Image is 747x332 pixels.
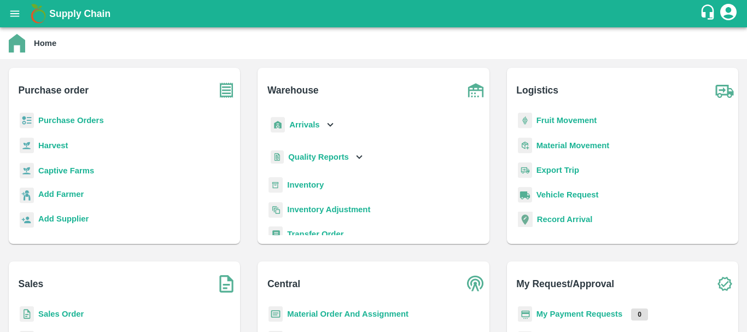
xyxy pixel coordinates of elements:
[20,188,34,203] img: farmer
[287,180,324,189] a: Inventory
[49,6,699,21] a: Supply Chain
[516,276,614,292] b: My Request/Approval
[20,212,34,228] img: supplier
[536,190,599,199] a: Vehicle Request
[38,116,104,125] a: Purchase Orders
[269,306,283,322] img: centralMaterial
[537,215,593,224] a: Record Arrival
[19,276,44,292] b: Sales
[518,306,532,322] img: payment
[287,205,370,214] a: Inventory Adjustment
[20,162,34,179] img: harvest
[20,113,34,129] img: reciept
[536,141,610,150] a: Material Movement
[38,213,89,228] a: Add Supplier
[536,166,579,174] a: Export Trip
[27,3,49,25] img: logo
[289,120,319,129] b: Arrivals
[518,187,532,203] img: vehicle
[631,308,648,321] p: 0
[38,214,89,223] b: Add Supplier
[19,83,89,98] b: Purchase order
[287,310,408,318] a: Material Order And Assignment
[20,137,34,154] img: harvest
[269,113,336,137] div: Arrivals
[699,4,719,24] div: customer-support
[462,270,489,298] img: central
[269,226,283,242] img: whTransfer
[34,39,56,48] b: Home
[213,270,240,298] img: soSales
[518,113,532,129] img: fruit
[271,150,284,164] img: qualityReport
[20,306,34,322] img: sales
[269,202,283,218] img: inventory
[288,153,349,161] b: Quality Reports
[516,83,558,98] b: Logistics
[49,8,110,19] b: Supply Chain
[267,83,319,98] b: Warehouse
[462,77,489,104] img: warehouse
[38,166,94,175] a: Captive Farms
[38,310,84,318] a: Sales Order
[2,1,27,26] button: open drawer
[536,310,623,318] a: My Payment Requests
[518,212,533,227] img: recordArrival
[518,162,532,178] img: delivery
[267,276,300,292] b: Central
[269,177,283,193] img: whInventory
[271,117,285,133] img: whArrival
[711,77,738,104] img: truck
[518,137,532,154] img: material
[711,270,738,298] img: check
[38,188,84,203] a: Add Farmer
[9,34,25,53] img: home
[213,77,240,104] img: purchase
[719,2,738,25] div: account of current user
[536,116,597,125] a: Fruit Movement
[269,146,365,168] div: Quality Reports
[38,141,68,150] a: Harvest
[38,190,84,199] b: Add Farmer
[287,230,343,238] a: Transfer Order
